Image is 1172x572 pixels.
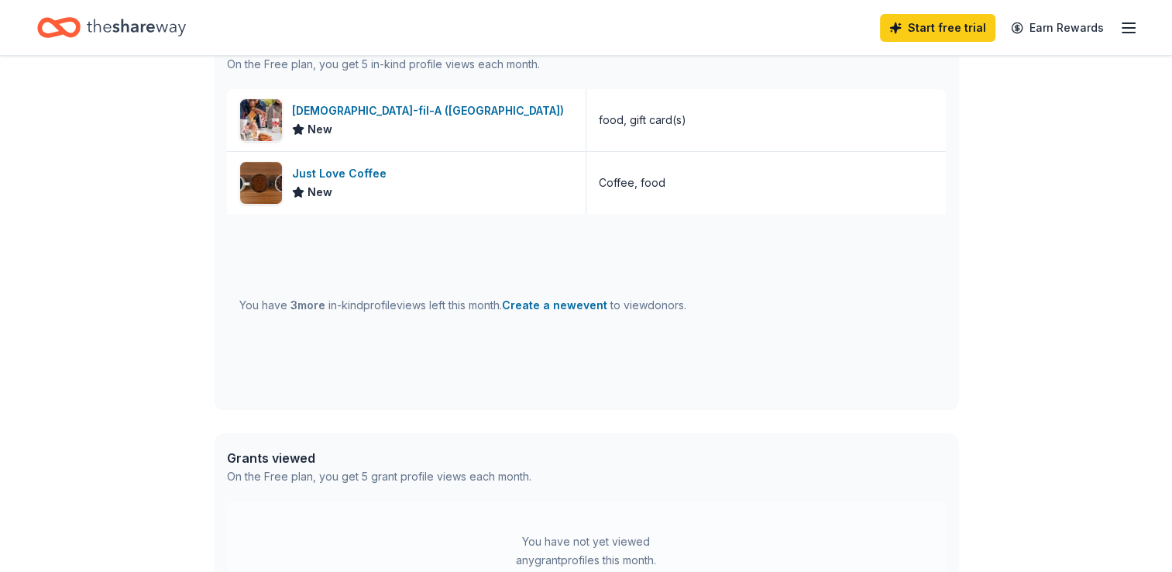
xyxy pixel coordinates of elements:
[240,99,282,141] img: Image for Chick-fil-A (Charlotte)
[490,532,683,570] div: You have not yet viewed any grant profiles this month.
[227,449,531,467] div: Grants viewed
[308,120,332,139] span: New
[502,296,607,315] button: Create a newevent
[599,111,686,129] div: food, gift card(s)
[880,14,995,42] a: Start free trial
[240,162,282,204] img: Image for Just Love Coffee
[239,296,686,315] div: You have in-kind profile views left this month.
[292,102,570,120] div: [DEMOGRAPHIC_DATA]-fil-A ([GEOGRAPHIC_DATA])
[292,164,393,183] div: Just Love Coffee
[290,298,325,312] span: 3 more
[227,55,540,74] div: On the Free plan, you get 5 in-kind profile views each month.
[308,183,332,202] span: New
[37,9,186,46] a: Home
[227,467,531,486] div: On the Free plan, you get 5 grant profile views each month.
[599,174,665,192] div: Coffee, food
[1002,14,1113,42] a: Earn Rewards
[502,298,686,312] span: to view donors .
